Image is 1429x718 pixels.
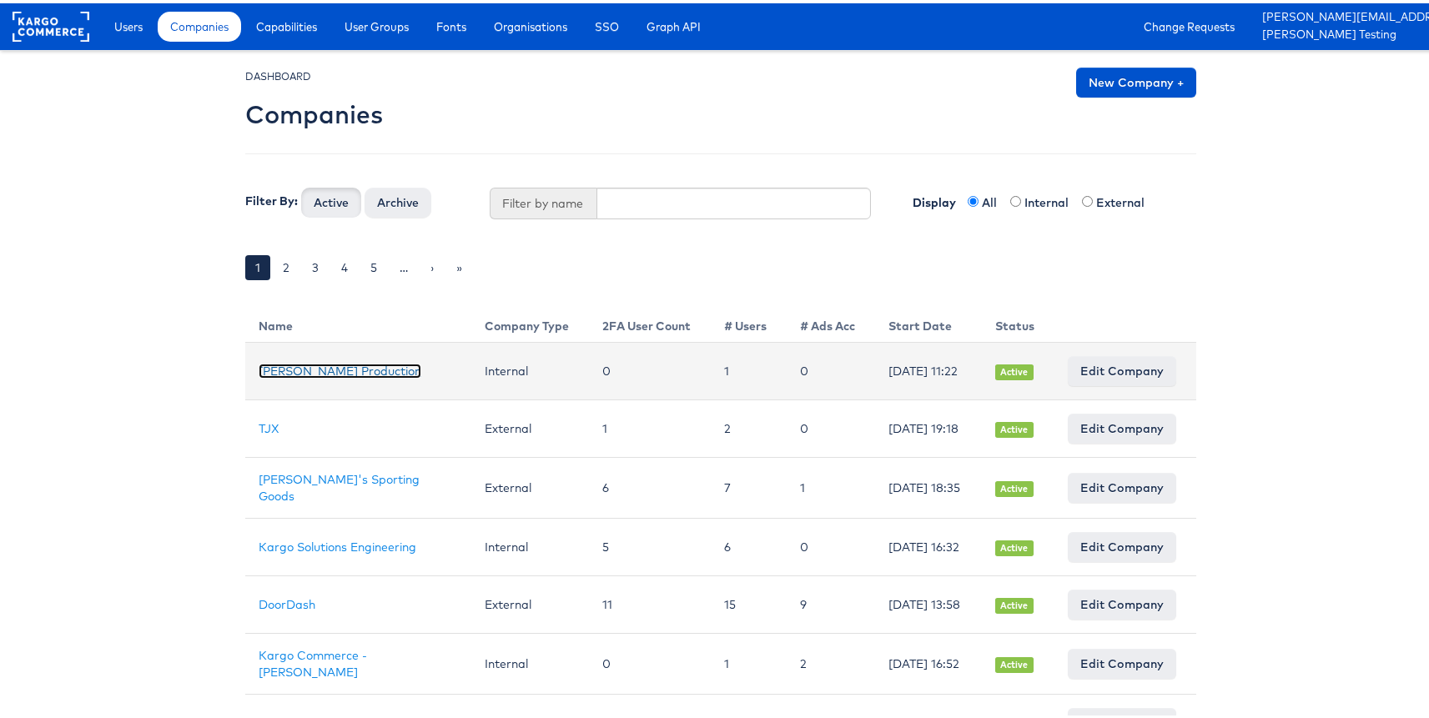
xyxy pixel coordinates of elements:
button: Archive [365,184,431,214]
a: 3 [302,252,329,277]
a: Edit Company [1068,645,1176,675]
a: SSO [582,8,631,38]
th: Status [982,301,1054,339]
a: Graph API [634,8,713,38]
a: [PERSON_NAME] Testing [1262,23,1429,41]
a: New Company + [1076,64,1196,94]
td: Internal [471,630,589,691]
th: # Users [711,301,787,339]
td: 6 [589,454,711,515]
td: 2 [711,397,787,454]
a: User Groups [332,8,421,38]
label: Internal [1024,191,1079,208]
td: [DATE] 16:52 [875,630,982,691]
th: # Ads Acc [787,301,875,339]
a: Organisations [481,8,580,38]
span: Filter by name [490,184,596,216]
a: 1 [245,252,270,277]
th: 2FA User Count [589,301,711,339]
td: Internal [471,339,589,397]
td: [DATE] 13:58 [875,573,982,630]
span: Active [995,419,1034,434]
a: [PERSON_NAME] Production [259,360,421,375]
a: Edit Company [1068,353,1176,383]
label: External [1096,191,1155,208]
span: Companies [170,15,229,32]
a: Change Requests [1131,8,1247,38]
td: 6 [711,515,787,573]
a: Fonts [424,8,479,38]
a: Kargo Solutions Engineering [259,536,416,551]
td: Internal [471,515,589,573]
td: 0 [787,397,875,454]
button: Active [301,184,361,214]
a: 4 [331,252,358,277]
a: 5 [360,252,387,277]
td: 1 [787,454,875,515]
a: Edit Company [1068,529,1176,559]
h2: Companies [245,98,383,125]
td: 0 [787,515,875,573]
span: Graph API [647,15,701,32]
td: 0 [589,339,711,397]
a: Companies [158,8,241,38]
td: 1 [711,630,787,691]
a: 2 [273,252,299,277]
a: [PERSON_NAME]'s Sporting Goods [259,469,420,500]
td: 11 [589,573,711,630]
span: Capabilities [256,15,317,32]
th: Start Date [875,301,982,339]
a: Edit Company [1068,410,1176,440]
td: 1 [711,339,787,397]
span: Active [995,537,1034,553]
a: DoorDash [259,594,315,609]
td: 0 [589,630,711,691]
label: Filter By: [245,189,298,206]
a: Edit Company [1068,469,1176,500]
td: 1 [589,397,711,454]
td: 9 [787,573,875,630]
a: » [446,252,472,277]
a: TJX [259,418,279,433]
a: [PERSON_NAME][EMAIL_ADDRESS][PERSON_NAME][DOMAIN_NAME] [1262,6,1429,23]
td: [DATE] 18:35 [875,454,982,515]
span: Users [114,15,143,32]
label: Display [896,184,964,208]
td: 7 [711,454,787,515]
td: 2 [787,630,875,691]
a: › [420,252,444,277]
span: Active [995,478,1034,494]
span: User Groups [345,15,409,32]
td: [DATE] 11:22 [875,339,982,397]
a: … [390,252,418,277]
td: [DATE] 19:18 [875,397,982,454]
label: All [982,191,1007,208]
th: Name [245,301,471,339]
a: Kargo Commerce - [PERSON_NAME] [259,645,367,676]
td: External [471,454,589,515]
a: Edit Company [1068,586,1176,616]
span: SSO [595,15,619,32]
td: External [471,573,589,630]
span: Organisations [494,15,567,32]
td: 5 [589,515,711,573]
span: Active [995,654,1034,670]
span: Active [995,595,1034,610]
th: Company Type [471,301,589,339]
td: 15 [711,573,787,630]
span: Active [995,361,1034,377]
td: 0 [787,339,875,397]
a: Users [102,8,155,38]
small: DASHBOARD [245,67,311,79]
a: Capabilities [244,8,330,38]
td: External [471,397,589,454]
span: Fonts [436,15,466,32]
td: [DATE] 16:32 [875,515,982,573]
